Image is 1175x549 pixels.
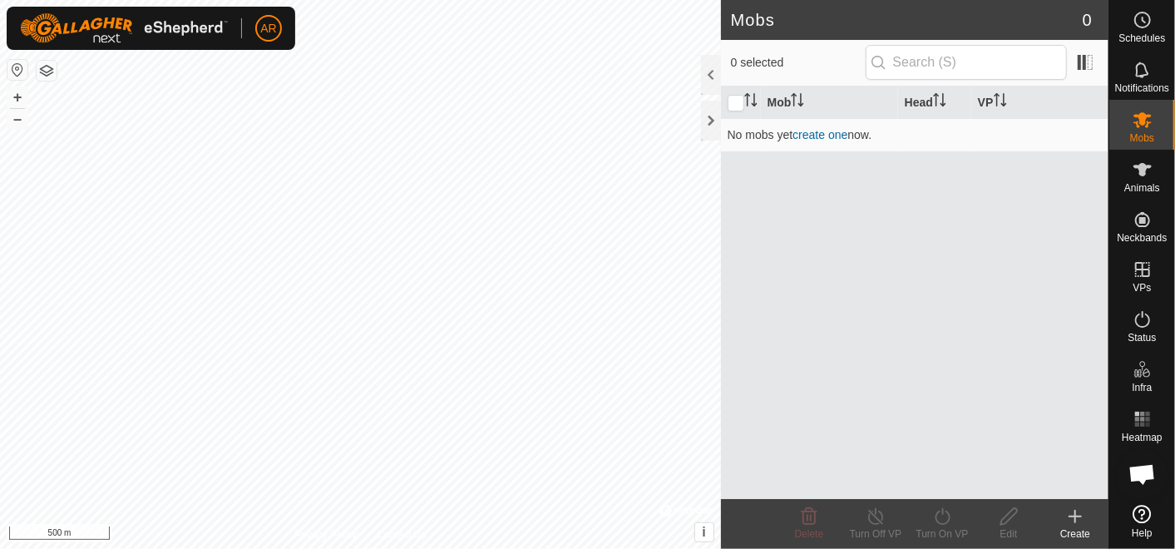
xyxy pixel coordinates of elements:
[909,527,975,542] div: Turn On VP
[294,527,357,542] a: Privacy Policy
[792,128,847,141] a: create one
[260,20,276,37] span: AR
[971,87,1108,119] th: VP
[731,54,866,72] span: 0 selected
[975,527,1042,542] div: Edit
[1115,83,1169,93] span: Notifications
[761,87,898,119] th: Mob
[1042,527,1108,542] div: Create
[866,45,1067,80] input: Search (S)
[1109,498,1175,545] a: Help
[7,109,27,129] button: –
[1124,183,1160,193] span: Animals
[695,523,713,542] button: i
[1118,33,1165,43] span: Schedules
[731,10,1083,30] h2: Mobs
[37,61,57,81] button: Map Layers
[1122,433,1163,443] span: Heatmap
[721,118,1108,151] td: No mobs yet now.
[377,527,426,542] a: Contact Us
[1128,333,1156,343] span: Status
[842,527,909,542] div: Turn Off VP
[1118,449,1168,499] div: Open chat
[898,87,971,119] th: Head
[20,13,228,43] img: Gallagher Logo
[933,96,946,109] p-sorticon: Activate to sort
[1132,528,1153,538] span: Help
[7,60,27,80] button: Reset Map
[702,525,705,539] span: i
[744,96,758,109] p-sorticon: Activate to sort
[994,96,1007,109] p-sorticon: Activate to sort
[1133,283,1151,293] span: VPs
[795,528,824,540] span: Delete
[791,96,804,109] p-sorticon: Activate to sort
[1117,233,1167,243] span: Neckbands
[1130,133,1154,143] span: Mobs
[1083,7,1092,32] span: 0
[7,87,27,107] button: +
[1132,383,1152,393] span: Infra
